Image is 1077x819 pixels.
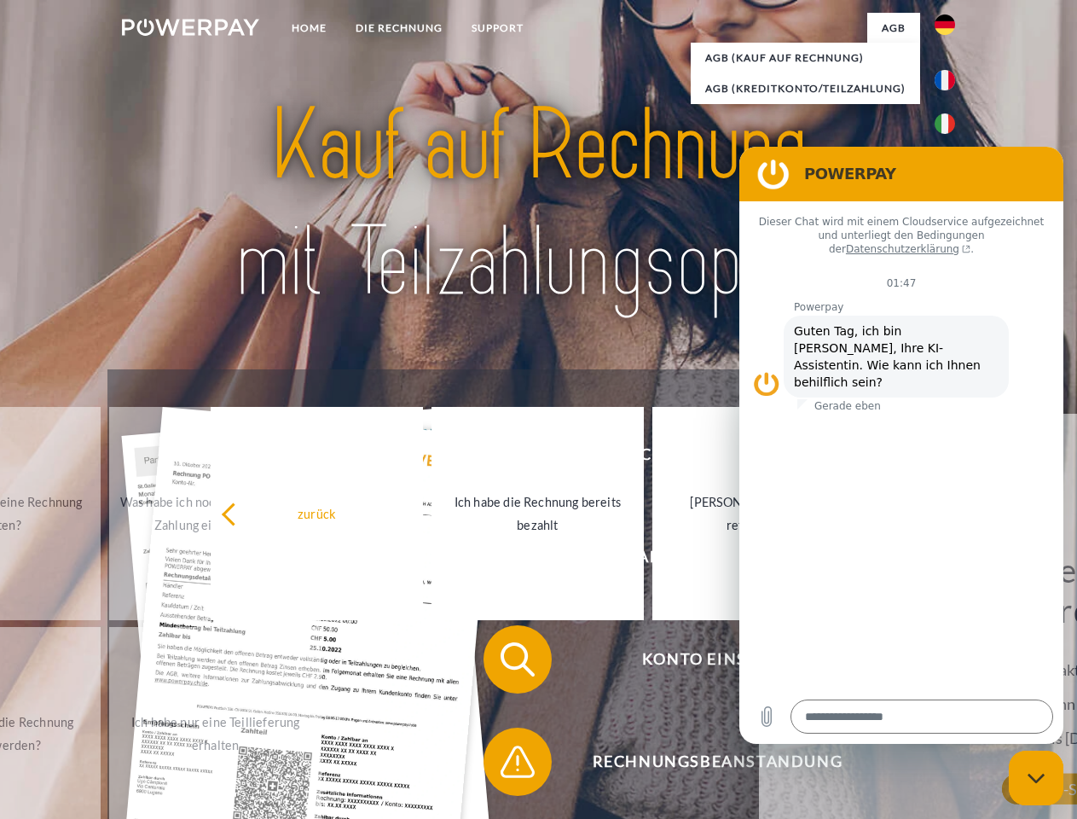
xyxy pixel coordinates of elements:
[739,147,1063,744] iframe: Messaging-Fenster
[119,491,311,537] div: Was habe ich noch offen, ist meine Zahlung eingegangen?
[163,82,914,327] img: title-powerpay_de.svg
[496,638,539,681] img: qb_search.svg
[221,502,413,525] div: zurück
[483,728,927,796] button: Rechnungsbeanstandung
[1009,751,1063,805] iframe: Schaltfläche zum Öffnen des Messaging-Fensters; Konversation läuft
[119,711,311,757] div: Ich habe nur eine Teillieferung erhalten
[508,625,926,694] span: Konto einsehen
[935,15,955,35] img: de
[122,19,259,36] img: logo-powerpay-white.svg
[496,741,539,783] img: qb_warning.svg
[341,13,457,44] a: DIE RECHNUNG
[483,625,927,694] button: Konto einsehen
[663,491,854,537] div: [PERSON_NAME] wurde retourniert
[277,13,341,44] a: Home
[935,70,955,90] img: fr
[109,407,321,620] a: Was habe ich noch offen, ist meine Zahlung eingegangen?
[691,43,920,73] a: AGB (Kauf auf Rechnung)
[442,491,634,537] div: Ich habe die Rechnung bereits bezahlt
[457,13,538,44] a: SUPPORT
[508,728,926,796] span: Rechnungsbeanstandung
[691,73,920,104] a: AGB (Kreditkonto/Teilzahlung)
[935,113,955,134] img: it
[867,13,920,44] a: agb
